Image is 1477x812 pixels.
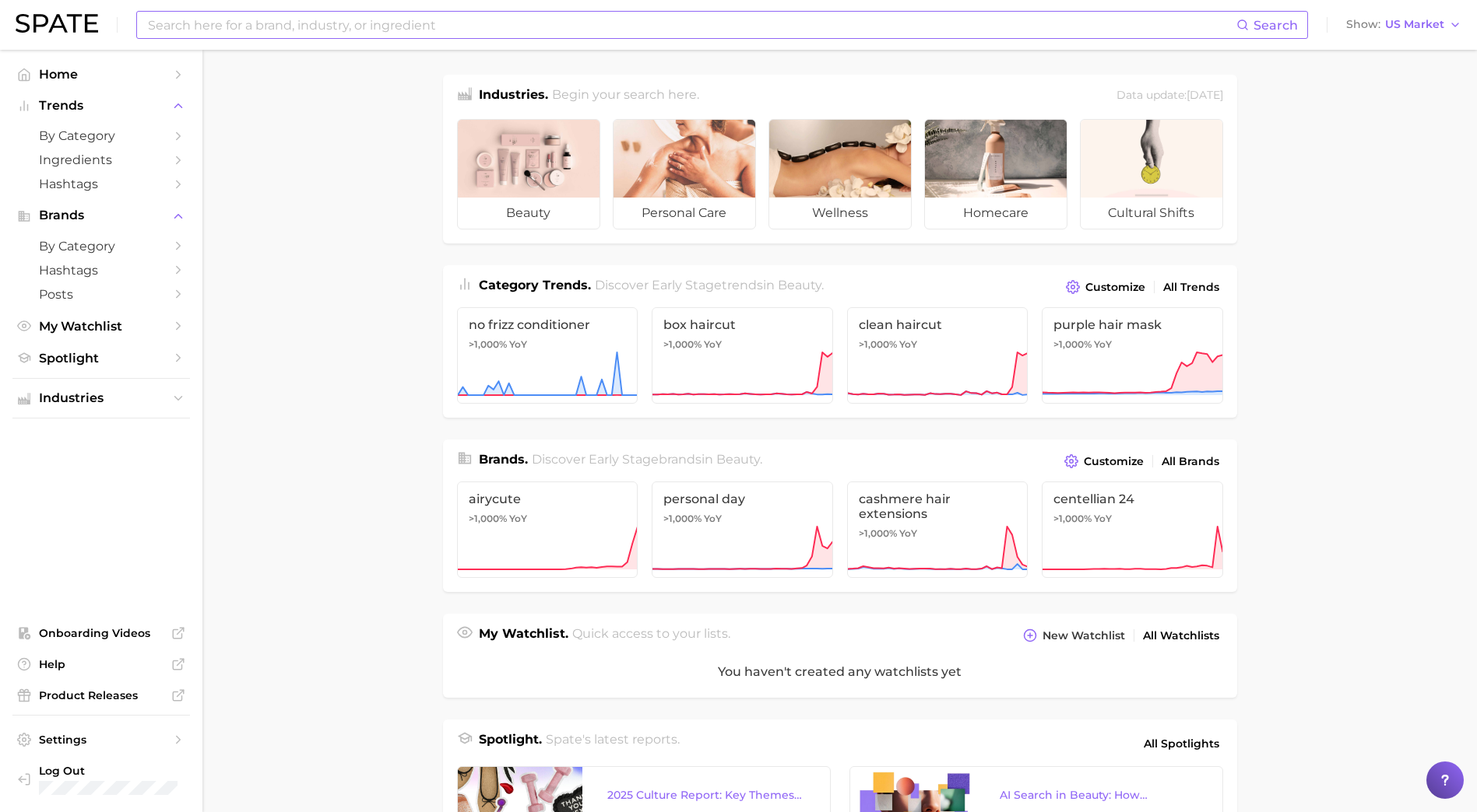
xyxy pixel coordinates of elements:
[12,728,190,751] a: Settings
[859,317,1017,332] span: clean haircut
[39,67,164,82] span: Home
[552,86,699,107] h2: Begin your search here.
[12,204,190,227] button: Brands
[12,759,190,800] a: Log out. Currently logged in with e-mail michael.manket@voyantbeauty.com.
[12,387,190,410] button: Industries
[39,287,164,302] span: Posts
[12,621,190,645] a: Onboarding Videos
[572,625,730,646] h2: Quick access to your lists.
[443,646,1237,698] div: You haven't created any watchlists yet
[12,234,190,258] a: by Category
[704,513,722,525] span: YoY
[39,263,164,278] span: Hashtags
[704,338,722,351] span: YoY
[12,684,190,707] a: Product Releases
[457,481,638,578] a: airycute>1,000% YoY
[1158,451,1223,472] a: All Brands
[12,62,190,86] a: Home
[12,346,190,370] a: Spotlight
[652,481,833,578] a: personal day>1,000% YoY
[39,128,164,143] span: by Category
[614,198,755,229] span: personal care
[39,626,164,640] span: Onboarding Videos
[12,653,190,676] a: Help
[899,338,917,351] span: YoY
[1140,730,1223,757] a: All Spotlights
[1094,513,1112,525] span: YoY
[768,119,912,229] a: wellness
[1042,307,1223,404] a: purple hair mask>1,000% YoY
[39,657,164,671] span: Help
[595,278,824,292] span: Discover Early Stage trends in .
[1254,18,1298,33] span: Search
[1094,338,1112,351] span: YoY
[652,307,833,404] a: box haircut>1,000% YoY
[859,338,897,350] span: >1,000%
[479,730,542,757] h1: Spotlight.
[39,733,164,747] span: Settings
[1143,629,1219,642] span: All Watchlists
[39,764,239,778] span: Log Out
[39,99,164,113] span: Trends
[663,492,821,506] span: personal day
[16,14,98,33] img: SPATE
[39,152,164,167] span: Ingredients
[12,314,190,338] a: My Watchlist
[859,492,1017,521] span: cashmere hair extensions
[39,177,164,191] span: Hashtags
[457,119,600,229] a: beauty
[469,317,627,332] span: no frizz conditioner
[1162,455,1219,468] span: All Brands
[12,124,190,148] a: by Category
[1019,625,1128,646] button: New Watchlist
[1043,629,1125,642] span: New Watchlist
[39,239,164,254] span: by Category
[1053,317,1211,332] span: purple hair mask
[532,452,762,467] span: Discover Early Stage brands in .
[1085,281,1145,294] span: Customize
[39,351,164,366] span: Spotlight
[1163,281,1219,294] span: All Trends
[1000,786,1197,804] div: AI Search in Beauty: How Consumers Are Using ChatGPT vs. Google Search
[663,338,702,350] span: >1,000%
[39,319,164,334] span: My Watchlist
[1080,119,1223,229] a: cultural shifts
[479,86,548,107] h1: Industries.
[1060,450,1147,472] button: Customize
[457,307,638,404] a: no frizz conditioner>1,000% YoY
[859,527,897,539] span: >1,000%
[12,148,190,172] a: Ingredients
[778,278,821,292] span: beauty
[613,119,756,229] a: personal care
[924,119,1067,229] a: homecare
[1062,276,1148,298] button: Customize
[479,625,568,646] h1: My Watchlist.
[469,338,507,350] span: >1,000%
[479,452,528,467] span: Brands .
[1042,481,1223,578] a: centellian 24>1,000% YoY
[469,492,627,506] span: airycute
[12,258,190,282] a: Hashtags
[1342,15,1465,35] button: ShowUS Market
[458,198,600,229] span: beauty
[1084,455,1144,468] span: Customize
[1053,338,1092,350] span: >1,000%
[1159,277,1223,298] a: All Trends
[509,338,527,351] span: YoY
[925,198,1067,229] span: homecare
[607,786,805,804] div: 2025 Culture Report: Key Themes That Are Shaping Consumer Demand
[39,688,164,702] span: Product Releases
[469,513,507,524] span: >1,000%
[1117,86,1223,107] div: Data update: [DATE]
[1053,492,1211,506] span: centellian 24
[546,730,680,757] h2: Spate's latest reports.
[716,452,760,467] span: beauty
[1346,20,1380,29] span: Show
[847,307,1029,404] a: clean haircut>1,000% YoY
[1139,625,1223,646] a: All Watchlists
[12,94,190,117] button: Trends
[1385,20,1444,29] span: US Market
[663,317,821,332] span: box haircut
[39,208,164,222] span: Brands
[509,513,527,525] span: YoY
